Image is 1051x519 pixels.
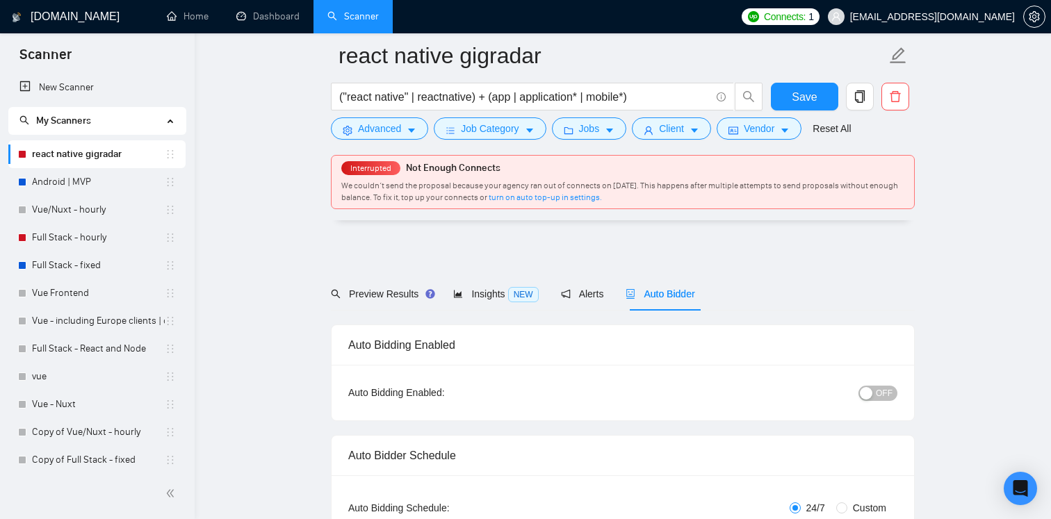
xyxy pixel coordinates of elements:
[847,90,873,103] span: copy
[605,125,614,135] span: caret-down
[446,125,455,135] span: bars
[735,90,762,103] span: search
[331,117,428,140] button: settingAdvancedcaret-down
[847,500,892,516] span: Custom
[32,196,165,224] a: Vue/Nuxt - hourly
[32,390,165,418] a: Vue - Nuxt
[1004,472,1037,505] div: Open Intercom Messenger
[8,307,186,335] li: Vue - including Europe clients | only search title
[8,252,186,279] li: Full Stack - fixed
[1024,11,1045,22] span: setting
[19,74,174,101] a: New Scanner
[407,125,416,135] span: caret-down
[165,371,176,382] span: holder
[8,418,186,446] li: Copy of Vue/Nuxt - hourly
[32,279,165,307] a: Vue Frontend
[32,168,165,196] a: Android | MVP
[424,288,437,300] div: Tooltip anchor
[801,500,831,516] span: 24/7
[626,289,635,299] span: robot
[19,115,29,125] span: search
[876,386,893,401] span: OFF
[8,335,186,363] li: Full Stack - React and Node
[32,418,165,446] a: Copy of Vue/Nuxt - hourly
[32,363,165,390] a: vue
[8,196,186,224] li: Vue/Nuxt - hourly
[348,436,897,475] div: Auto Bidder Schedule
[8,74,186,101] li: New Scanner
[165,315,176,327] span: holder
[165,232,176,243] span: holder
[32,224,165,252] a: Full Stack - hourly
[561,289,571,299] span: notification
[489,192,602,202] a: turn on auto top-up in settings.
[165,149,176,160] span: holder
[771,83,838,110] button: Save
[453,289,463,299] span: area-chart
[552,117,627,140] button: folderJobscaret-down
[8,363,186,390] li: vue
[780,125,790,135] span: caret-down
[659,121,684,136] span: Client
[846,83,874,110] button: copy
[744,121,774,136] span: Vendor
[358,121,401,136] span: Advanced
[343,125,352,135] span: setting
[508,287,539,302] span: NEW
[36,115,91,126] span: My Scanners
[748,11,759,22] img: upwork-logo.png
[236,10,300,22] a: dashboardDashboard
[406,162,500,174] span: Not Enough Connects
[8,279,186,307] li: Vue Frontend
[717,117,801,140] button: idcardVendorcaret-down
[434,117,546,140] button: barsJob Categorycaret-down
[882,90,909,103] span: delete
[19,115,91,126] span: My Scanners
[165,454,176,466] span: holder
[165,176,176,188] span: holder
[579,121,600,136] span: Jobs
[8,390,186,418] li: Vue - Nuxt
[889,47,907,65] span: edit
[644,125,653,135] span: user
[12,6,22,28] img: logo
[32,307,165,335] a: Vue - including Europe clients | only search title
[32,140,165,168] a: react native gigradar
[632,117,711,140] button: userClientcaret-down
[327,10,379,22] a: searchScanner
[764,9,806,24] span: Connects:
[1023,11,1045,22] a: setting
[165,399,176,410] span: holder
[728,125,738,135] span: idcard
[165,343,176,354] span: holder
[453,288,538,299] span: Insights
[165,486,179,500] span: double-left
[348,385,531,400] div: Auto Bidding Enabled:
[461,121,519,136] span: Job Category
[348,500,531,516] div: Auto Bidding Schedule:
[690,125,699,135] span: caret-down
[626,288,694,299] span: Auto Bidder
[881,83,909,110] button: delete
[339,88,710,106] input: Search Freelance Jobs...
[8,140,186,168] li: react native gigradar
[1023,6,1045,28] button: setting
[8,168,186,196] li: Android | MVP
[167,10,209,22] a: homeHome
[808,9,814,24] span: 1
[32,446,165,474] a: Copy of Full Stack - fixed
[717,92,726,101] span: info-circle
[564,125,573,135] span: folder
[341,181,898,202] span: We couldn’t send the proposal because your agency ran out of connects on [DATE]. This happens aft...
[813,121,851,136] a: Reset All
[525,125,535,135] span: caret-down
[32,335,165,363] a: Full Stack - React and Node
[346,163,396,173] span: Interrupted
[735,83,763,110] button: search
[165,260,176,271] span: holder
[165,204,176,215] span: holder
[339,38,886,73] input: Scanner name...
[165,427,176,438] span: holder
[348,325,897,365] div: Auto Bidding Enabled
[331,289,341,299] span: search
